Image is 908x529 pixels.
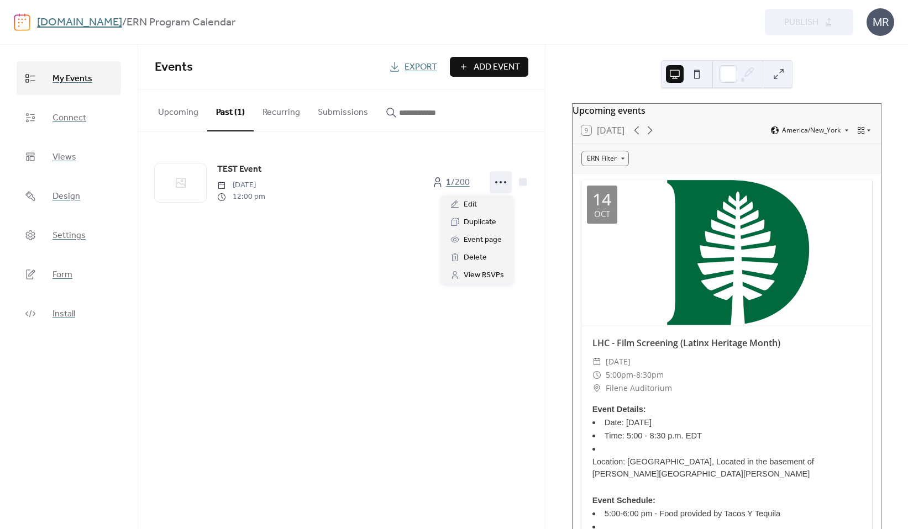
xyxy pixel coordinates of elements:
[53,227,86,244] span: Settings
[254,89,309,130] button: Recurring
[17,179,121,213] a: Design
[17,257,121,291] a: Form
[592,355,601,368] div: ​
[37,12,122,33] a: [DOMAIN_NAME]
[592,191,611,208] div: 14
[217,163,261,176] span: TEST Event
[14,13,30,31] img: logo
[782,127,841,134] span: America/New_York
[606,382,672,395] span: Filene Auditorium
[573,104,881,117] div: Upcoming events
[53,266,72,283] span: Form
[17,100,121,134] a: Connect
[17,297,121,330] a: Install
[217,179,265,191] span: [DATE]
[464,269,504,282] span: View RSVPs
[122,12,127,33] b: /
[217,191,265,203] span: 12:00 pm
[127,12,235,33] b: ERN Program Calendar
[592,368,601,382] div: ​
[606,368,633,382] span: 5:00pm
[636,368,664,382] span: 8:30pm
[867,8,894,36] div: MR
[450,57,528,77] button: Add Event
[464,198,477,211] span: Edit
[207,89,254,131] button: Past (1)
[53,109,86,126] span: Connect
[605,430,702,442] span: Time: 5:00 - 8:30 p.m. EDT
[155,55,193,80] span: Events
[17,218,121,252] a: Settings
[53,70,92,87] span: My Events
[53,149,76,166] span: Views
[594,210,610,218] div: Oct
[464,234,502,247] span: Event page
[606,355,631,368] span: [DATE]
[605,507,780,520] span: 5:00-6:00 pm - Food provided by Tacos Y Tequila
[605,416,652,429] span: Date: [DATE]
[592,456,861,480] span: Location: [GEOGRAPHIC_DATA], Located in the basement of [PERSON_NAME][GEOGRAPHIC_DATA][PERSON_NAME]
[53,305,75,322] span: Install
[474,61,520,74] span: Add Event
[592,494,655,506] span: Event Schedule:
[423,172,479,192] a: 1/200
[464,216,496,229] span: Duplicate
[592,382,601,395] div: ​
[17,61,121,95] a: My Events
[17,140,121,173] a: Views
[381,57,445,77] a: Export
[464,251,487,264] span: Delete
[53,188,80,205] span: Design
[581,336,872,350] div: LHC - Film Screening (Latinx Heritage Month)
[309,89,377,130] button: Submissions
[446,176,470,189] span: / 200
[405,61,437,74] span: Export
[149,89,207,130] button: Upcoming
[592,403,646,415] span: Event Details:
[217,162,261,177] a: TEST Event
[633,368,636,382] span: -
[446,174,451,191] b: 1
